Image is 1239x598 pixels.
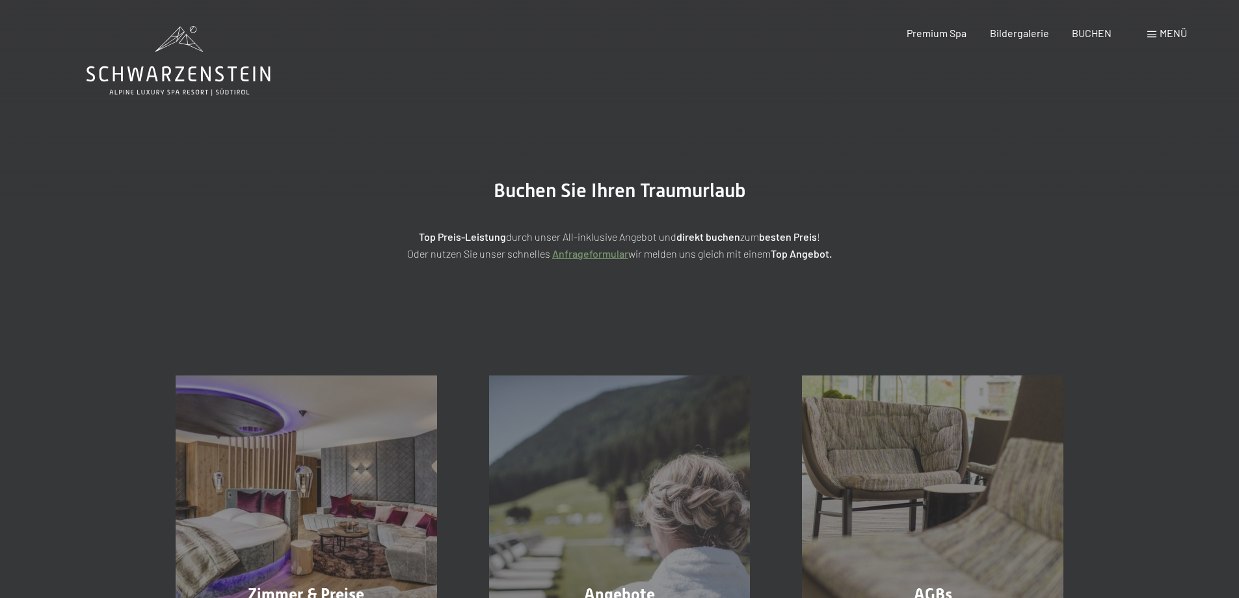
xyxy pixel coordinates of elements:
[907,27,966,39] a: Premium Spa
[419,230,506,243] strong: Top Preis-Leistung
[759,230,817,243] strong: besten Preis
[295,228,945,262] p: durch unser All-inklusive Angebot und zum ! Oder nutzen Sie unser schnelles wir melden uns gleich...
[1160,27,1187,39] span: Menü
[676,230,740,243] strong: direkt buchen
[771,247,832,260] strong: Top Angebot.
[494,179,746,202] span: Buchen Sie Ihren Traumurlaub
[1072,27,1112,39] a: BUCHEN
[552,247,628,260] a: Anfrageformular
[990,27,1049,39] a: Bildergalerie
